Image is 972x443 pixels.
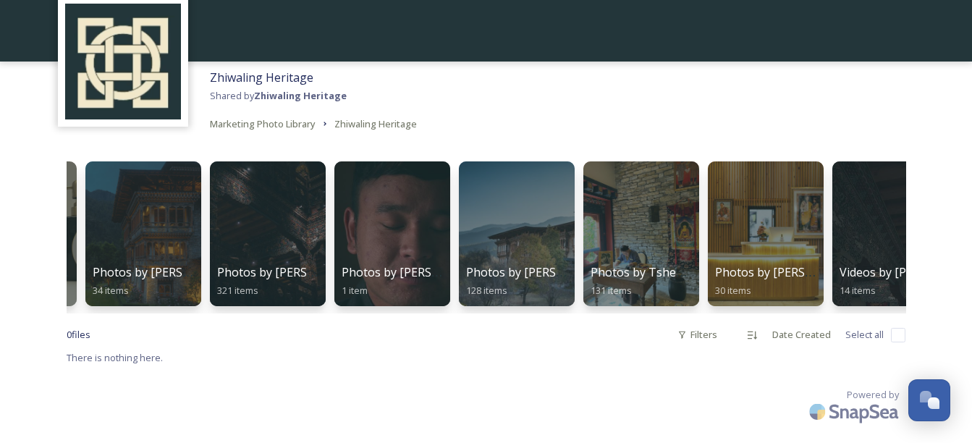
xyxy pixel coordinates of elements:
[342,284,368,297] span: 1 item
[65,4,181,119] img: Screenshot%202025-04-29%20at%2011.05.50.png
[715,264,866,280] span: Photos by [PERSON_NAME]
[342,264,533,280] span: Photos by [PERSON_NAME] (Video)
[210,117,316,130] span: Marketing Photo Library
[81,154,206,306] a: Photos by [PERSON_NAME] and [PERSON_NAME]34 items
[334,115,417,132] a: Zhiwaling Heritage
[579,154,703,306] a: Photos by Tshering131 items
[805,395,906,429] img: SnapSea Logo
[334,117,417,130] span: Zhiwaling Heritage
[591,264,698,280] span: Photos by Tshering
[93,284,129,297] span: 34 items
[847,388,899,402] span: Powered by
[93,264,362,280] span: Photos by [PERSON_NAME] and [PERSON_NAME]
[330,154,455,306] a: Photos by [PERSON_NAME] (Video)1 item
[210,115,316,132] a: Marketing Photo Library
[466,284,507,297] span: 128 items
[455,154,579,306] a: Photos by [PERSON_NAME]128 items
[217,264,368,280] span: Photos by [PERSON_NAME]
[254,89,347,102] strong: Zhiwaling Heritage
[715,284,751,297] span: 30 items
[908,379,950,421] button: Open Chat
[67,328,90,342] span: 0 file s
[466,264,617,280] span: Photos by [PERSON_NAME]
[840,284,876,297] span: 14 items
[67,351,163,364] span: There is nothing here.
[217,284,258,297] span: 321 items
[591,284,632,297] span: 131 items
[210,89,347,102] span: Shared by
[765,321,838,349] div: Date Created
[703,154,828,306] a: Photos by [PERSON_NAME]30 items
[845,328,884,342] span: Select all
[206,154,330,306] a: Photos by [PERSON_NAME]321 items
[670,321,724,349] div: Filters
[828,154,952,306] a: Videos by [PERSON_NAME]14 items
[210,69,313,85] span: Zhiwaling Heritage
